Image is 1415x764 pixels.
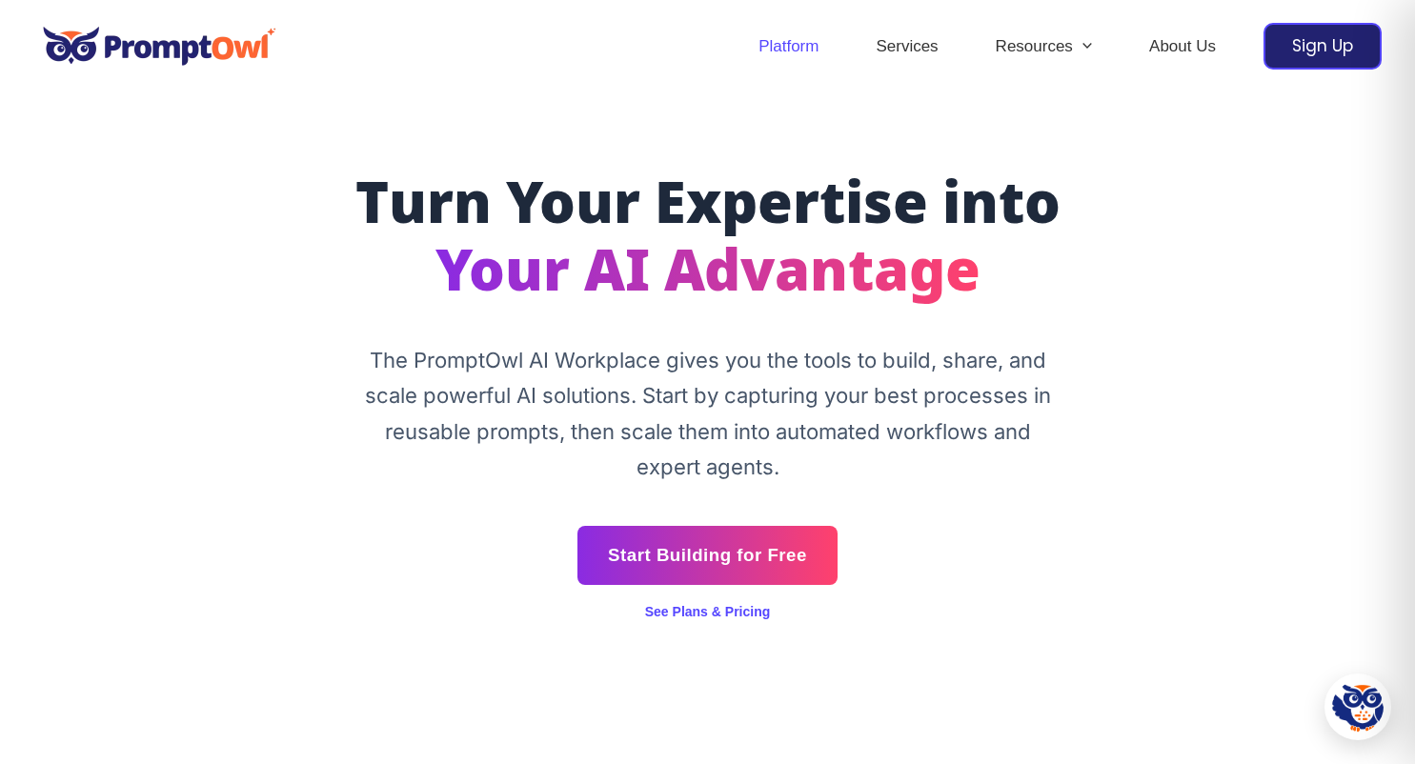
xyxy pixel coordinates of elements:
[1263,23,1382,70] a: Sign Up
[33,13,286,79] img: promptowl.ai logo
[435,238,980,312] span: Your AI Advantage
[847,13,966,80] a: Services
[967,13,1121,80] a: ResourcesMenu Toggle
[1121,13,1244,80] a: About Us
[730,13,1244,80] nav: Site Navigation: Header
[1332,681,1384,733] img: Hootie - PromptOwl AI Assistant
[1073,13,1092,80] span: Menu Toggle
[351,343,1065,486] p: The PromptOwl AI Workplace gives you the tools to build, share, and scale powerful AI solutions. ...
[577,526,838,585] a: Start Building for Free
[174,174,1242,311] h1: Turn Your Expertise into
[730,13,847,80] a: Platform
[645,604,771,619] a: See Plans & Pricing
